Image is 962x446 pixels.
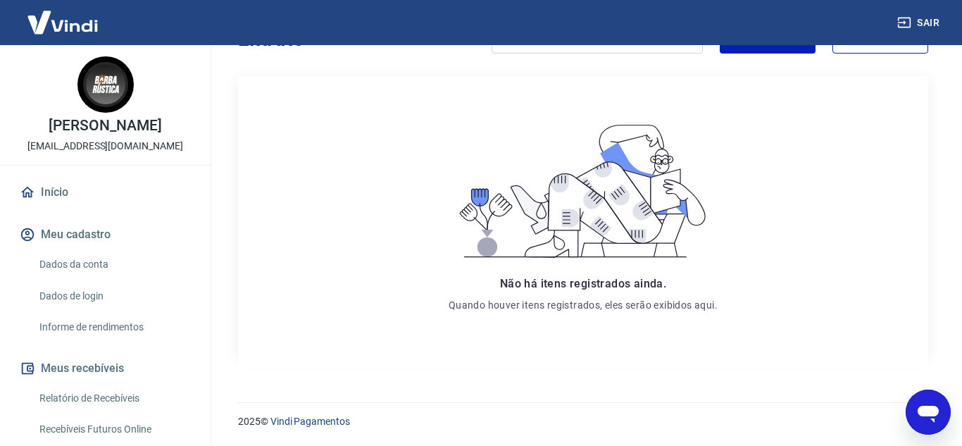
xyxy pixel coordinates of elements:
[449,298,718,312] p: Quando houver itens registrados, eles serão exibidos aqui.
[17,219,194,250] button: Meu cadastro
[34,384,194,413] a: Relatório de Recebíveis
[34,282,194,311] a: Dados de login
[27,139,183,154] p: [EMAIL_ADDRESS][DOMAIN_NAME]
[906,390,951,435] iframe: Botão para abrir a janela de mensagens
[238,414,928,429] p: 2025 ©
[34,313,194,342] a: Informe de rendimentos
[17,353,194,384] button: Meus recebíveis
[34,250,194,279] a: Dados da conta
[49,118,161,133] p: [PERSON_NAME]
[270,416,350,427] a: Vindi Pagamentos
[77,56,134,113] img: c86a45d1-e202-4d83-9fe6-26d17f1e2040.jpeg
[17,1,108,44] img: Vindi
[894,10,945,36] button: Sair
[34,415,194,444] a: Recebíveis Futuros Online
[17,177,194,208] a: Início
[500,277,666,290] span: Não há itens registrados ainda.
